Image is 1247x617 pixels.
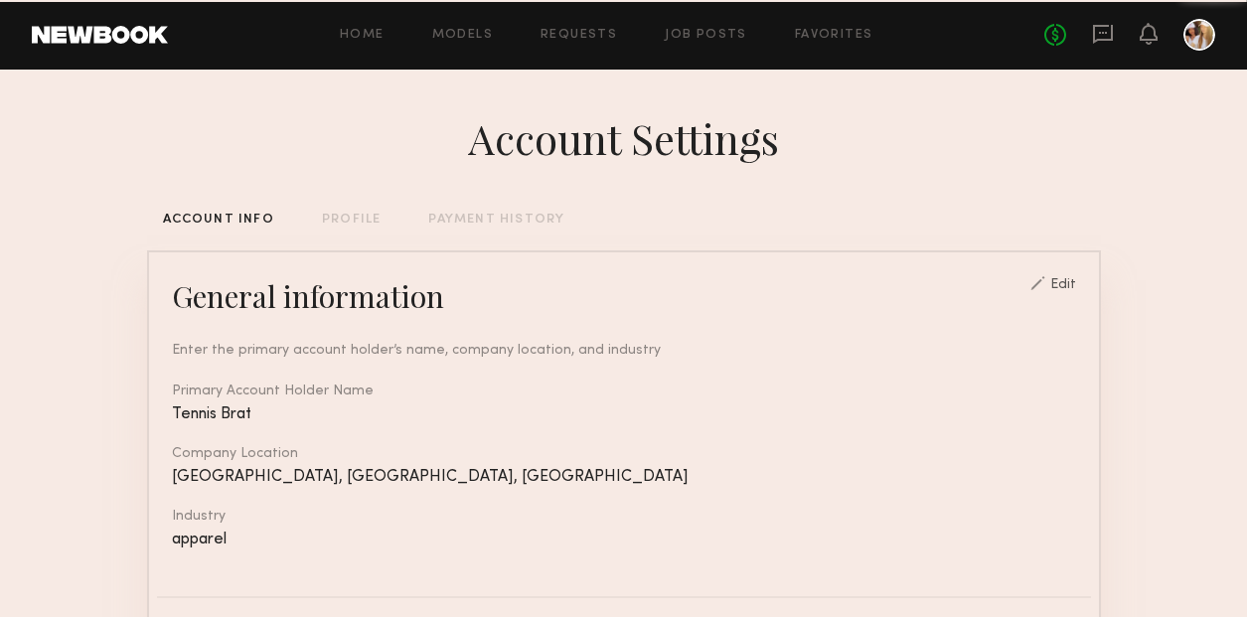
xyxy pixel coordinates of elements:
a: Models [432,29,493,42]
a: Home [340,29,385,42]
div: Industry [172,510,1076,524]
div: PAYMENT HISTORY [428,214,564,227]
div: Account Settings [468,110,779,166]
div: Primary Account Holder Name [172,385,1076,398]
div: PROFILE [322,214,381,227]
div: General information [172,276,444,316]
a: Job Posts [665,29,747,42]
div: Tennis Brat [172,406,1076,423]
a: Favorites [795,29,873,42]
div: Company Location [172,447,1076,461]
div: Edit [1050,278,1076,292]
div: [GEOGRAPHIC_DATA], [GEOGRAPHIC_DATA], [GEOGRAPHIC_DATA] [172,469,1076,486]
div: Enter the primary account holder’s name, company location, and industry [172,340,1076,361]
a: Requests [541,29,617,42]
div: ACCOUNT INFO [163,214,274,227]
div: apparel [172,532,1076,548]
